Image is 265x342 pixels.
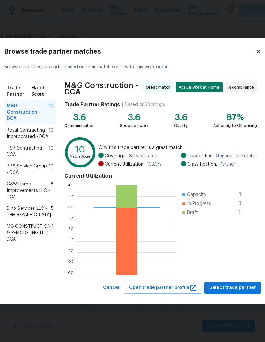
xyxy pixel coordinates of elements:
text: 0.0 [68,273,74,277]
div: 3.6 [64,114,95,121]
span: 10 [49,145,54,158]
text: 1.5 [69,239,74,243]
text: 1.0 [69,250,74,254]
button: Open trade partner profile [124,282,202,294]
h2: Browse trade partner matches [4,48,255,55]
span: Coverage: [105,153,126,159]
button: Select trade partner [204,282,261,294]
div: | [120,101,125,108]
span: 5 [51,205,54,218]
div: Adhering to OD pricing [213,123,257,129]
span: Select trade partner [209,284,256,292]
span: 10 [49,127,54,140]
div: Quality [174,123,188,129]
text: 2.5 [68,217,74,220]
span: Open trade partner profile [129,284,197,292]
span: C&W Home Improvements LLC - DCA [7,181,51,200]
div: Browse and select a vendor based on their match score with this work order. [4,56,261,78]
text: Match Score [69,155,90,158]
span: 8 [51,181,54,200]
span: Trade Partner [7,85,31,98]
span: Royal Contracting Incorporated - DCA [7,127,49,140]
span: Dino Services LLC - [GEOGRAPHIC_DATA] [7,205,51,218]
div: Speed of work [120,123,149,129]
span: Match Score [31,85,54,98]
span: 10 [49,103,54,122]
span: Classification: [187,161,217,167]
span: M&G Construction - DCA [7,103,49,122]
span: M&G Construction - DCA [64,82,141,95]
span: In compliance [228,84,257,90]
text: 0.5 [68,261,74,265]
text: 3.5 [68,194,74,198]
text: 3.0 [68,205,74,209]
span: BBS Service Group - DCA [7,163,49,176]
text: 4.0 [68,183,74,187]
h4: Current Utilization [64,173,257,179]
span: 133.3 % [147,161,161,167]
span: 3 [239,201,249,207]
div: 3.6 [120,114,149,121]
span: Active Work at Home [179,84,222,90]
text: 2.0 [68,228,74,232]
span: Great match [146,84,173,90]
span: Current Utilization: [105,161,144,167]
span: General Contractor [216,153,257,159]
span: Capacity [187,192,206,198]
div: Communication [64,123,95,129]
div: Based on 38 ratings [125,101,165,108]
div: 87% [213,114,257,121]
span: 1 [52,223,54,243]
span: 3 [239,192,249,198]
span: Capabilities: [187,153,213,159]
span: 10 [49,163,54,176]
span: Cancel [103,284,119,292]
span: Partner [220,161,235,167]
span: MG CONSTRUCTION & REMODELING LLC - DCA [7,223,52,243]
div: 3.6 [174,114,188,121]
span: Services area [129,153,157,159]
span: 1 [239,209,249,216]
span: Draft [187,209,198,216]
span: Why this trade partner is a great match: [98,144,257,151]
span: TSP Contracting - DCA [7,145,49,158]
h4: Trade Partner Ratings [64,101,120,108]
button: Cancel [100,282,122,294]
text: 10 [75,145,85,154]
span: In Progress [187,201,211,207]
